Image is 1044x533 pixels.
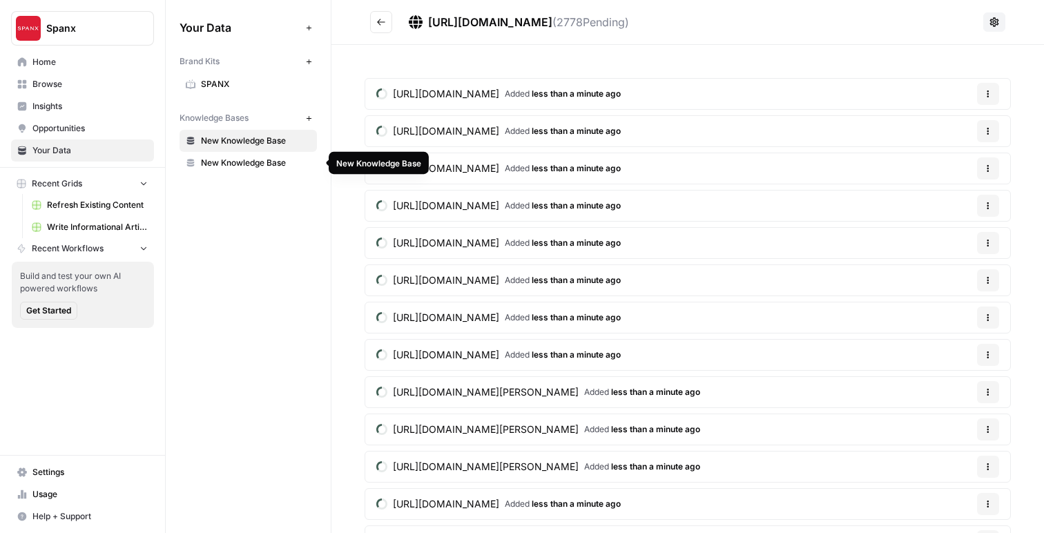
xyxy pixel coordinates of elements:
span: Added [505,349,621,361]
span: ( 2778 Pending) [552,15,629,29]
span: Usage [32,488,148,501]
span: less than a minute ago [532,126,621,136]
span: less than a minute ago [532,163,621,173]
span: [URL][DOMAIN_NAME] [428,15,552,29]
span: Your Data [32,144,148,157]
span: SPANX [201,78,311,90]
span: Help + Support [32,510,148,523]
span: [URL][DOMAIN_NAME] [393,199,499,213]
span: Added [584,386,700,398]
a: Browse [11,73,154,95]
a: [URL][DOMAIN_NAME][PERSON_NAME]Added less than a minute ago [365,452,711,482]
span: less than a minute ago [532,498,621,509]
span: less than a minute ago [611,387,700,397]
img: Spanx Logo [16,16,41,41]
a: Home [11,51,154,73]
span: less than a minute ago [611,424,700,434]
span: less than a minute ago [611,461,700,472]
span: Added [505,274,621,287]
span: Refresh Existing Content [47,199,148,211]
span: [URL][DOMAIN_NAME] [393,236,499,250]
span: less than a minute ago [532,312,621,322]
a: Write Informational Article [26,216,154,238]
span: [URL][DOMAIN_NAME] [393,124,499,138]
span: Settings [32,466,148,478]
span: [URL][DOMAIN_NAME] [393,273,499,287]
span: Get Started [26,304,71,317]
span: [URL][DOMAIN_NAME][PERSON_NAME] [393,385,579,399]
a: New Knowledge Base [180,152,317,174]
span: Write Informational Article [47,221,148,233]
a: Your Data [11,139,154,162]
a: Settings [11,461,154,483]
a: [URL][DOMAIN_NAME]Added less than a minute ago [365,153,632,184]
span: Added [584,423,700,436]
a: [URL][DOMAIN_NAME]Added less than a minute ago [365,265,632,295]
a: [URL][DOMAIN_NAME]Added less than a minute ago [365,340,632,370]
span: less than a minute ago [532,200,621,211]
a: [URL][DOMAIN_NAME]Added less than a minute ago [365,489,632,519]
span: Spanx [46,21,130,35]
span: Build and test your own AI powered workflows [20,270,146,295]
button: Help + Support [11,505,154,527]
span: [URL][DOMAIN_NAME] [393,348,499,362]
span: Knowledge Bases [180,112,249,124]
span: [URL][DOMAIN_NAME] [393,162,499,175]
span: Added [584,461,700,473]
a: Opportunities [11,117,154,139]
a: [URL][DOMAIN_NAME]Added less than a minute ago [365,116,632,146]
a: Refresh Existing Content [26,194,154,216]
span: Added [505,200,621,212]
span: Brand Kits [180,55,220,68]
span: New Knowledge Base [201,157,311,169]
span: [URL][DOMAIN_NAME] [393,311,499,324]
span: Added [505,311,621,324]
button: Recent Workflows [11,238,154,259]
a: SPANX [180,73,317,95]
a: [URL][DOMAIN_NAME]Added less than a minute ago [365,191,632,221]
a: [URL][DOMAIN_NAME][PERSON_NAME]Added less than a minute ago [365,377,711,407]
a: New Knowledge Base [180,130,317,152]
span: Added [505,162,621,175]
span: Added [505,125,621,137]
span: Browse [32,78,148,90]
a: Insights [11,95,154,117]
div: New Knowledge Base [336,157,421,169]
span: Added [505,237,621,249]
span: Added [505,498,621,510]
span: [URL][DOMAIN_NAME][PERSON_NAME] [393,460,579,474]
span: less than a minute ago [532,88,621,99]
span: less than a minute ago [532,349,621,360]
span: Recent Grids [32,177,82,190]
span: [URL][DOMAIN_NAME] [393,87,499,101]
span: Added [505,88,621,100]
span: less than a minute ago [532,238,621,248]
a: [URL][DOMAIN_NAME]Added less than a minute ago [365,302,632,333]
a: [URL][DOMAIN_NAME]Added less than a minute ago [365,79,632,109]
button: Get Started [20,302,77,320]
span: [URL][DOMAIN_NAME] [393,497,499,511]
span: Home [32,56,148,68]
a: [URL][DOMAIN_NAME]Added less than a minute ago [365,228,632,258]
span: Recent Workflows [32,242,104,255]
button: Go back [370,11,392,33]
a: [URL][DOMAIN_NAME][PERSON_NAME]Added less than a minute ago [365,414,711,445]
a: Usage [11,483,154,505]
button: Workspace: Spanx [11,11,154,46]
span: New Knowledge Base [201,135,311,147]
button: Recent Grids [11,173,154,194]
span: Opportunities [32,122,148,135]
span: Your Data [180,19,300,36]
span: [URL][DOMAIN_NAME][PERSON_NAME] [393,423,579,436]
span: less than a minute ago [532,275,621,285]
span: Insights [32,100,148,113]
